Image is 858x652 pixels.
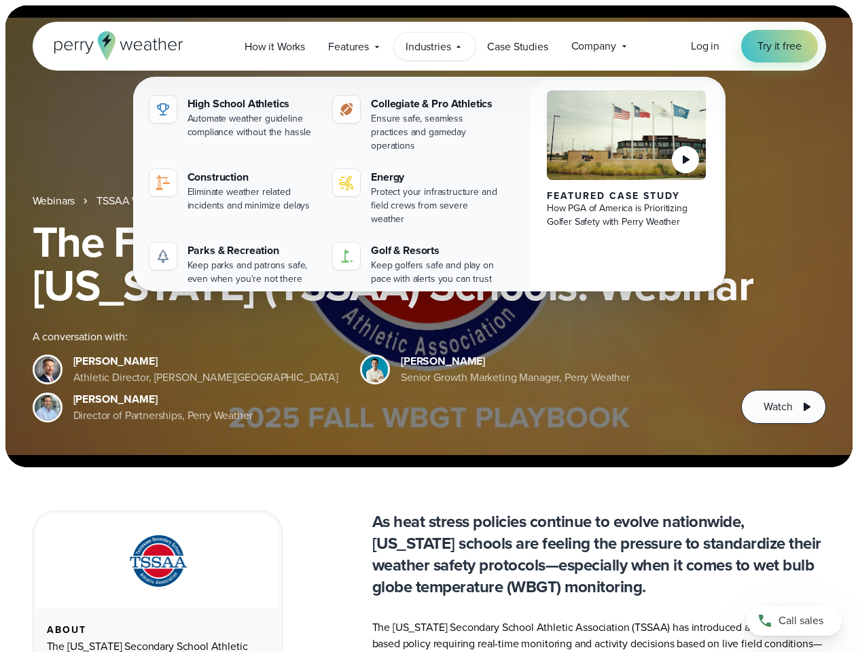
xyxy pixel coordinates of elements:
a: How it Works [233,33,317,60]
span: Industries [406,39,450,55]
a: High School Athletics Automate weather guideline compliance without the hassle [144,90,323,145]
div: Keep golfers safe and play on pace with alerts you can trust [371,259,501,286]
div: Director of Partnerships, Perry Weather [73,407,253,424]
img: Brian Wyatt [35,357,60,382]
div: Automate weather guideline compliance without the hassle [187,112,317,139]
div: Collegiate & Pro Athletics [371,96,501,112]
span: Case Studies [487,39,548,55]
div: Golf & Resorts [371,242,501,259]
div: Ensure safe, seamless practices and gameday operations [371,112,501,153]
a: Collegiate & Pro Athletics Ensure safe, seamless practices and gameday operations [327,90,506,158]
a: Golf & Resorts Keep golfers safe and play on pace with alerts you can trust [327,237,506,291]
img: construction perry weather [155,175,171,191]
div: Keep parks and patrons safe, even when you're not there [187,259,317,286]
div: Eliminate weather related incidents and minimize delays [187,185,317,213]
div: Athletic Director, [PERSON_NAME][GEOGRAPHIC_DATA] [73,369,339,386]
img: energy-icon@2x-1.svg [338,175,355,191]
img: highschool-icon.svg [155,101,171,117]
a: Energy Protect your infrastructure and field crews from severe weather [327,164,506,232]
div: Senior Growth Marketing Manager, Perry Weather [401,369,630,386]
span: Watch [764,399,792,415]
img: proathletics-icon@2x-1.svg [338,101,355,117]
a: Webinars [33,193,75,209]
div: High School Athletics [187,96,317,112]
div: Featured Case Study [547,191,707,202]
div: About [47,625,268,636]
div: [PERSON_NAME] [401,353,630,369]
div: Construction [187,169,317,185]
nav: Breadcrumb [33,193,826,209]
span: Call sales [779,613,823,629]
a: Case Studies [476,33,559,60]
img: TSSAA-Tennessee-Secondary-School-Athletic-Association.svg [112,530,203,592]
a: Call sales [747,606,842,636]
button: Watch [741,390,825,424]
img: PGA of America, Frisco Campus [547,90,707,180]
div: Energy [371,169,501,185]
a: PGA of America, Frisco Campus Featured Case Study How PGA of America is Prioritizing Golfer Safet... [531,79,723,302]
h1: The Fall WBGT Playbook for [US_STATE] (TSSAA) Schools: Webinar [33,220,826,307]
div: [PERSON_NAME] [73,353,339,369]
img: Jeff Wood [35,395,60,420]
div: [PERSON_NAME] [73,391,253,407]
div: A conversation with: [33,329,720,345]
a: Log in [691,38,719,54]
img: golf-iconV2.svg [338,248,355,264]
div: Parks & Recreation [187,242,317,259]
span: Try it free [757,38,801,54]
div: How PGA of America is Prioritizing Golfer Safety with Perry Weather [547,202,707,229]
span: Company [571,38,616,54]
a: construction perry weather Construction Eliminate weather related incidents and minimize delays [144,164,323,218]
a: TSSAA WBGT Fall Playbook [96,193,226,209]
a: Try it free [741,30,817,62]
span: Features [328,39,369,55]
div: Protect your infrastructure and field crews from severe weather [371,185,501,226]
span: How it Works [245,39,305,55]
p: As heat stress policies continue to evolve nationwide, [US_STATE] schools are feeling the pressur... [372,511,826,598]
img: Spencer Patton, Perry Weather [362,357,388,382]
img: parks-icon-grey.svg [155,248,171,264]
a: Parks & Recreation Keep parks and patrons safe, even when you're not there [144,237,323,291]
